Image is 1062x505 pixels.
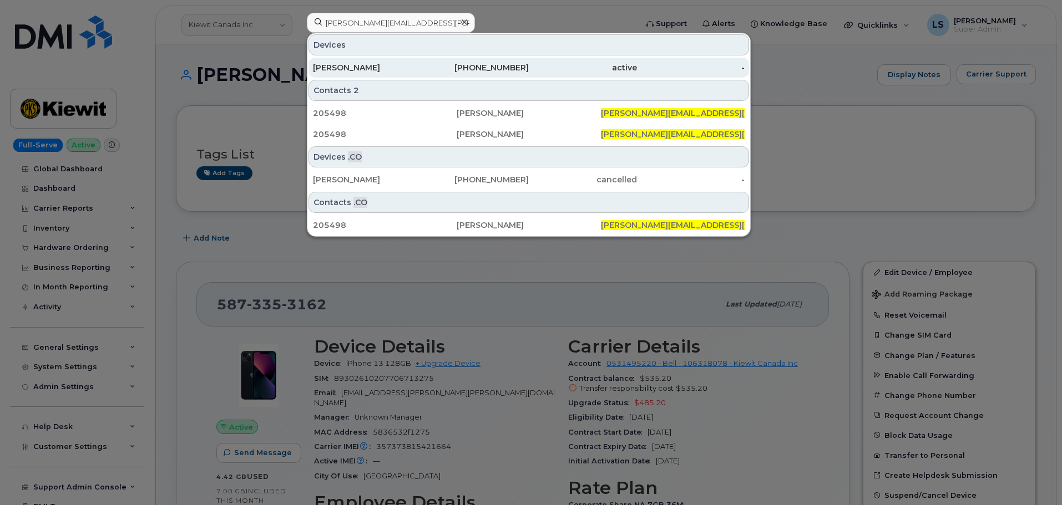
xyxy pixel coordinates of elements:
a: [PERSON_NAME][PHONE_NUMBER]cancelled- [309,170,749,190]
div: cancelled [529,174,637,185]
div: Devices [309,34,749,55]
span: .CO [353,197,367,208]
a: 205498[PERSON_NAME][PERSON_NAME][EMAIL_ADDRESS][PERSON_NAME][PERSON_NAME][DOMAIN_NAME] [309,215,749,235]
div: [PHONE_NUMBER] [421,174,529,185]
div: [PERSON_NAME] [457,220,600,231]
span: [PERSON_NAME][EMAIL_ADDRESS][PERSON_NAME][PERSON_NAME][DOMAIN_NAME] [601,129,943,139]
a: [PERSON_NAME][PHONE_NUMBER]active- [309,58,749,78]
iframe: Messenger Launcher [1014,457,1054,497]
a: 205498[PERSON_NAME][PERSON_NAME][EMAIL_ADDRESS][PERSON_NAME][PERSON_NAME][DOMAIN_NAME] [309,124,749,144]
span: [PERSON_NAME][EMAIL_ADDRESS][PERSON_NAME][PERSON_NAME][DOMAIN_NAME] [601,220,943,230]
div: Contacts [309,192,749,213]
div: [PERSON_NAME] [313,62,421,73]
div: [PERSON_NAME] [457,108,600,119]
div: - [637,62,745,73]
a: 205498[PERSON_NAME][PERSON_NAME][EMAIL_ADDRESS][PERSON_NAME][PERSON_NAME][DOMAIN_NAME] [309,103,749,123]
div: [PERSON_NAME] [313,174,421,185]
div: [PHONE_NUMBER] [421,62,529,73]
div: [PERSON_NAME] [457,129,600,140]
span: 2 [353,85,359,96]
div: Devices [309,146,749,167]
span: .CO [348,151,362,162]
span: [PERSON_NAME][EMAIL_ADDRESS][PERSON_NAME][PERSON_NAME][DOMAIN_NAME] [601,108,943,118]
div: - [637,174,745,185]
div: 205498 [313,220,457,231]
div: active [529,62,637,73]
div: Contacts [309,80,749,101]
div: 205498 [313,129,457,140]
div: 205498 [313,108,457,119]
